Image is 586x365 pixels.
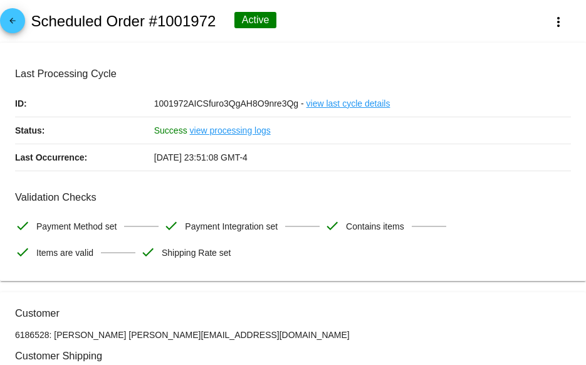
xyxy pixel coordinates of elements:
[190,117,271,144] a: view processing logs
[15,245,30,260] mat-icon: check
[15,218,30,233] mat-icon: check
[306,90,390,117] a: view last cycle details
[15,350,571,362] h3: Customer Shipping
[162,240,231,266] span: Shipping Rate set
[185,213,278,240] span: Payment Integration set
[15,191,571,203] h3: Validation Checks
[154,98,304,108] span: 1001972AICSfuro3QgAH8O9nre3Qg -
[15,330,571,340] p: 6186528: [PERSON_NAME] [PERSON_NAME][EMAIL_ADDRESS][DOMAIN_NAME]
[551,14,566,29] mat-icon: more_vert
[5,16,20,31] mat-icon: arrow_back
[15,117,154,144] p: Status:
[140,245,155,260] mat-icon: check
[164,218,179,233] mat-icon: check
[154,152,248,162] span: [DATE] 23:51:08 GMT-4
[154,125,187,135] span: Success
[15,307,571,319] h3: Customer
[15,90,154,117] p: ID:
[31,13,216,30] h2: Scheduled Order #1001972
[15,144,154,171] p: Last Occurrence:
[325,218,340,233] mat-icon: check
[36,240,93,266] span: Items are valid
[234,12,277,28] div: Active
[346,213,404,240] span: Contains items
[36,213,117,240] span: Payment Method set
[15,68,571,80] h3: Last Processing Cycle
